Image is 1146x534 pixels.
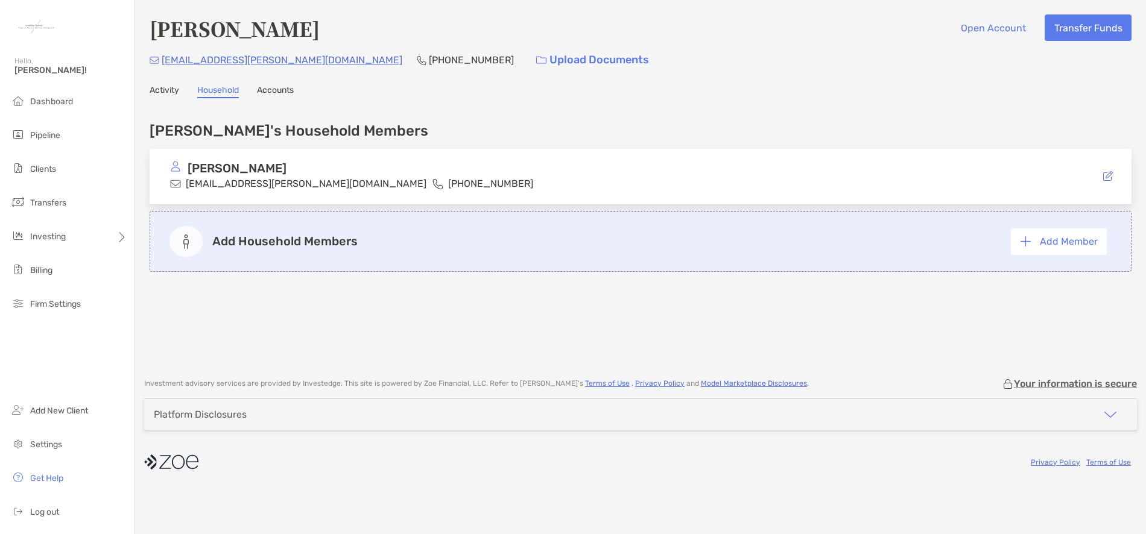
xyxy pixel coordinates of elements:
span: Settings [30,439,62,450]
img: investing icon [11,228,25,243]
img: dashboard icon [11,93,25,108]
span: [PERSON_NAME]! [14,65,127,75]
h4: [PERSON_NAME] [150,14,320,42]
img: pipeline icon [11,127,25,142]
p: Investment advisory services are provided by Investedge . This site is powered by Zoe Financial, ... [144,379,809,388]
img: avatar icon [170,161,181,172]
img: email icon [170,178,181,189]
a: Terms of Use [1086,458,1131,466]
span: Transfers [30,198,66,208]
a: Privacy Policy [635,379,685,388]
img: get-help icon [11,470,25,485]
button: Transfer Funds [1045,14,1132,41]
img: settings icon [11,436,25,451]
img: firm-settings icon [11,296,25,310]
p: Your information is secure [1014,378,1137,389]
img: transfers icon [11,195,25,209]
a: Upload Documents [528,47,657,73]
a: Model Marketplace Disclosures [701,379,807,388]
h4: [PERSON_NAME]'s Household Members [150,122,428,139]
a: Privacy Policy [1031,458,1080,466]
button: Open Account [951,14,1035,41]
img: button icon [1021,236,1031,247]
span: Clients [30,164,56,174]
a: Activity [150,85,179,98]
p: [PHONE_NUMBER] [429,52,514,68]
img: add_new_client icon [11,403,25,417]
p: [EMAIL_ADDRESS][PERSON_NAME][DOMAIN_NAME] [186,176,426,191]
img: phone icon [432,178,443,189]
span: Log out [30,507,59,517]
span: Firm Settings [30,299,81,309]
p: [PERSON_NAME] [188,161,286,176]
img: logout icon [11,504,25,518]
img: Email Icon [150,57,159,64]
p: [EMAIL_ADDRESS][PERSON_NAME][DOMAIN_NAME] [162,52,402,68]
img: button icon [536,56,546,64]
button: Add Member [1011,228,1107,255]
p: Add Household Members [212,234,358,249]
a: Accounts [257,85,294,98]
img: clients icon [11,161,25,175]
span: Pipeline [30,130,60,140]
span: Dashboard [30,96,73,107]
div: Platform Disclosures [154,409,247,420]
img: Phone Icon [417,55,426,65]
img: Zoe Logo [14,5,58,48]
img: icon arrow [1103,407,1118,422]
a: Household [197,85,239,98]
span: Investing [30,231,66,242]
img: company logo [144,448,198,476]
span: Get Help [30,473,63,483]
span: Add New Client [30,406,88,416]
img: add member icon [169,226,203,257]
a: Terms of Use [585,379,630,388]
p: [PHONE_NUMBER] [448,176,533,191]
span: Billing [30,265,52,275]
img: billing icon [11,262,25,277]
